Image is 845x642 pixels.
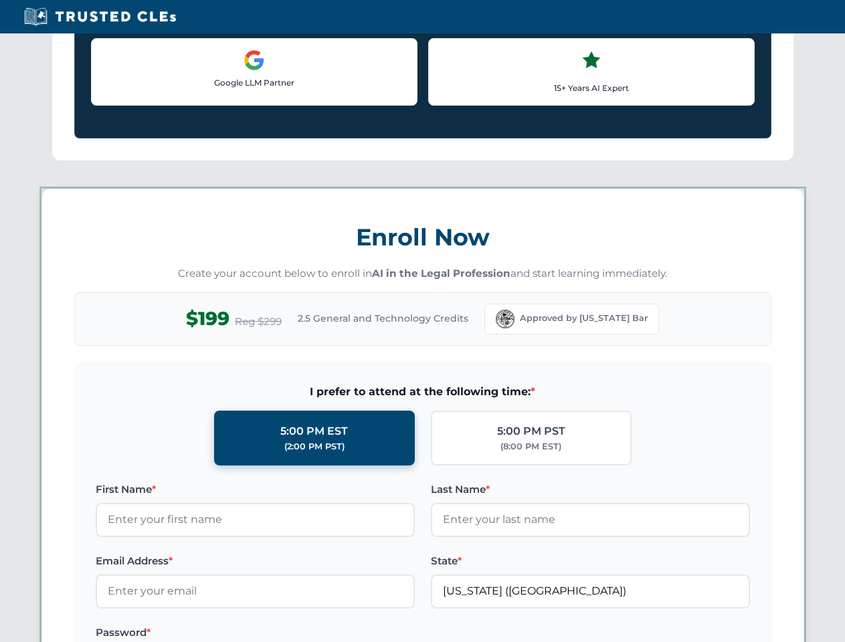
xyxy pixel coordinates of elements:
p: Create your account below to enroll in and start learning immediately. [74,266,771,282]
img: Trusted CLEs [20,7,180,27]
input: Enter your last name [431,503,750,536]
label: Password [96,625,415,641]
label: Last Name [431,481,750,498]
h3: Enroll Now [74,216,771,258]
div: (2:00 PM PST) [284,440,345,453]
input: Enter your first name [96,503,415,536]
label: Email Address [96,553,415,569]
div: 5:00 PM PST [497,423,565,440]
p: 15+ Years AI Expert [440,82,743,94]
span: I prefer to attend at the following time: [96,383,750,401]
img: Florida Bar [496,310,514,328]
label: State [431,553,750,569]
div: (8:00 PM EST) [500,440,561,453]
label: First Name [96,481,415,498]
span: Approved by [US_STATE] Bar [520,312,648,325]
input: Enter your email [96,574,415,608]
img: Google [244,49,265,71]
span: 2.5 General and Technology Credits [298,311,468,326]
span: Reg $299 [235,314,282,330]
strong: AI in the Legal Profession [372,267,510,280]
div: 5:00 PM EST [280,423,348,440]
p: Google LLM Partner [102,76,406,89]
input: Florida (FL) [431,574,750,608]
span: $199 [186,304,229,334]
